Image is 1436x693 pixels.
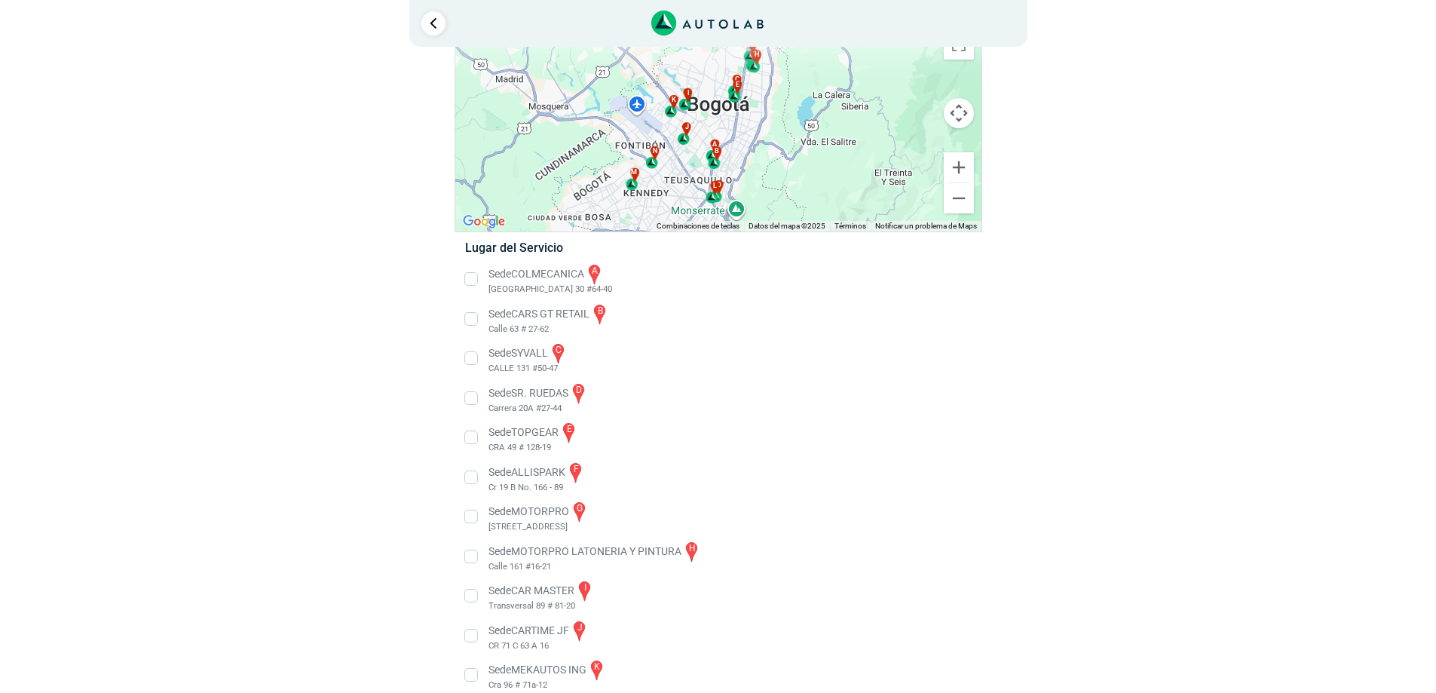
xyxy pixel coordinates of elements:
[834,222,866,230] a: Términos (se abre en una nueva pestaña)
[734,75,739,85] span: c
[684,122,688,133] span: j
[944,152,974,182] button: Ampliar
[875,222,977,230] a: Notificar un problema de Maps
[755,50,759,60] span: h
[716,180,721,191] span: d
[687,88,690,99] span: i
[652,146,657,157] span: n
[465,241,971,255] h5: Lugar del Servicio
[712,140,717,150] span: a
[944,183,974,213] button: Reducir
[459,212,509,232] a: Abre esta zona en Google Maps (se abre en una nueva ventana)
[631,167,637,178] span: m
[749,222,825,230] span: Datos del mapa ©2025
[672,95,676,106] span: k
[421,11,445,35] a: Ir al paso anterior
[944,98,974,128] button: Controles de visualización del mapa
[715,146,719,157] span: b
[736,80,739,90] span: e
[651,15,764,29] a: Link al sitio de autolab
[459,212,509,232] img: Google
[752,49,757,60] span: g
[713,181,717,192] span: l
[657,221,739,232] button: Combinaciones de teclas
